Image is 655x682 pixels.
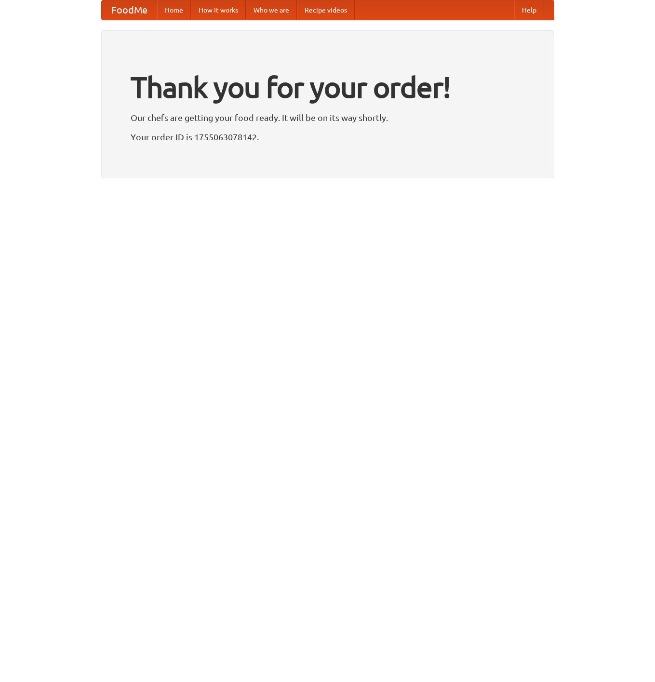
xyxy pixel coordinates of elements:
a: Who we are [246,0,297,20]
p: Your order ID is 1755063078142. [131,130,525,144]
a: FoodMe [102,0,157,20]
a: How it works [191,0,246,20]
a: Help [514,0,544,20]
h1: Thank you for your order! [131,64,525,110]
p: Our chefs are getting your food ready. It will be on its way shortly. [131,110,525,125]
a: Recipe videos [297,0,355,20]
a: Home [157,0,191,20]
